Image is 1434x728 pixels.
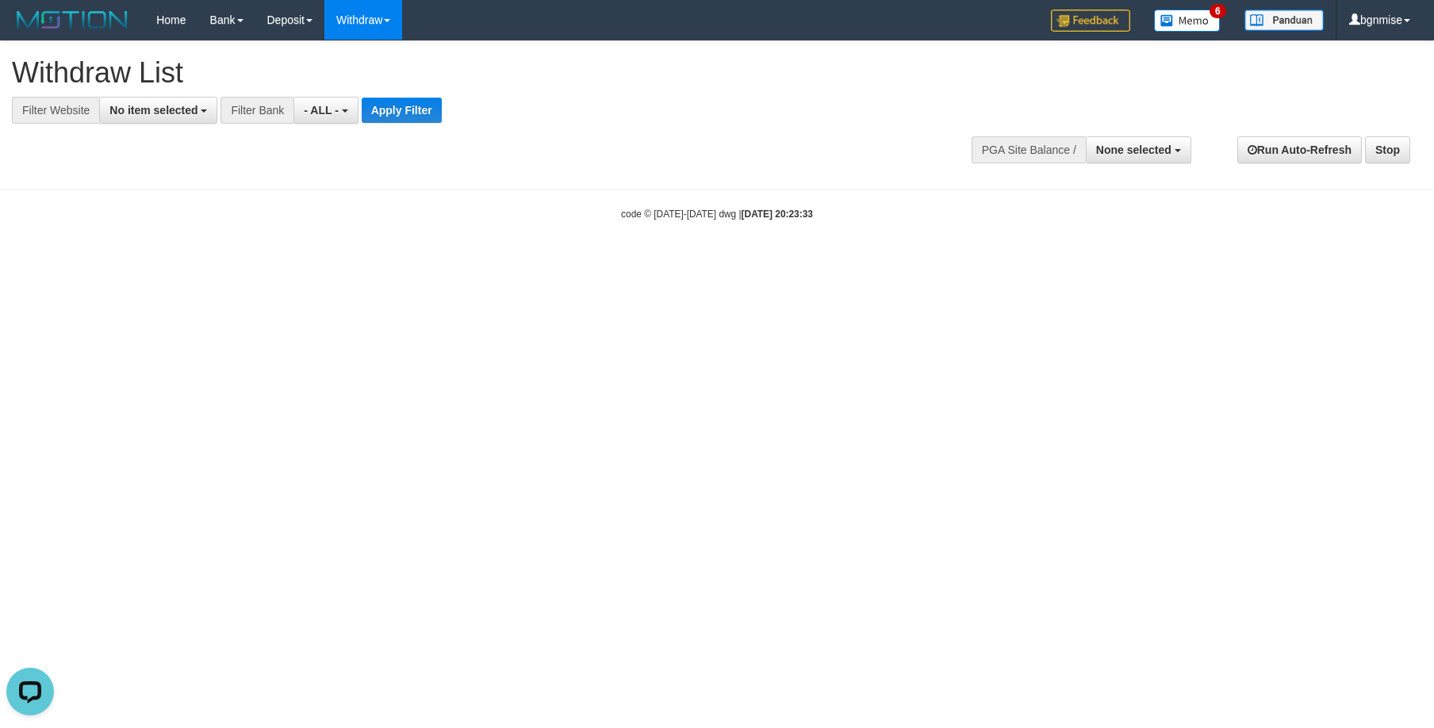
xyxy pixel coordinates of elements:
span: 6 [1210,4,1226,18]
div: PGA Site Balance / [972,136,1086,163]
a: Stop [1365,136,1410,163]
button: - ALL - [293,97,358,124]
a: Run Auto-Refresh [1237,136,1362,163]
div: Filter Bank [220,97,293,124]
div: Filter Website [12,97,99,124]
span: - ALL - [304,104,339,117]
button: Open LiveChat chat widget [6,6,54,54]
button: Apply Filter [362,98,442,123]
img: MOTION_logo.png [12,8,132,32]
img: Button%20Memo.svg [1154,10,1221,32]
span: No item selected [109,104,197,117]
strong: [DATE] 20:23:33 [742,209,813,220]
span: None selected [1096,144,1171,156]
button: None selected [1086,136,1191,163]
img: Feedback.jpg [1051,10,1130,32]
img: panduan.png [1244,10,1324,31]
h1: Withdraw List [12,57,940,89]
button: No item selected [99,97,217,124]
small: code © [DATE]-[DATE] dwg | [621,209,813,220]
